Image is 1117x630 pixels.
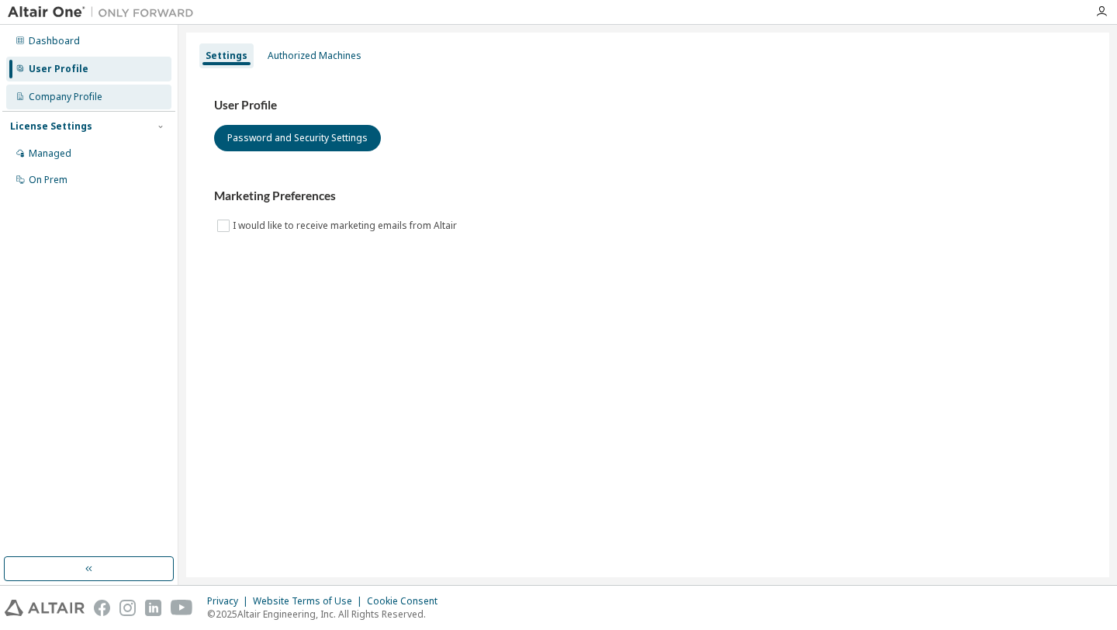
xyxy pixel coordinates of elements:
img: youtube.svg [171,600,193,616]
div: Privacy [207,595,253,607]
div: Website Terms of Use [253,595,367,607]
button: Password and Security Settings [214,125,381,151]
h3: User Profile [214,98,1081,113]
img: Altair One [8,5,202,20]
div: Dashboard [29,35,80,47]
label: I would like to receive marketing emails from Altair [233,216,460,235]
img: instagram.svg [119,600,136,616]
div: Company Profile [29,91,102,103]
div: User Profile [29,63,88,75]
div: Cookie Consent [367,595,447,607]
div: On Prem [29,174,67,186]
div: License Settings [10,120,92,133]
h3: Marketing Preferences [214,189,1081,204]
div: Managed [29,147,71,160]
img: facebook.svg [94,600,110,616]
img: linkedin.svg [145,600,161,616]
div: Authorized Machines [268,50,361,62]
img: altair_logo.svg [5,600,85,616]
p: © 2025 Altair Engineering, Inc. All Rights Reserved. [207,607,447,621]
div: Settings [206,50,247,62]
